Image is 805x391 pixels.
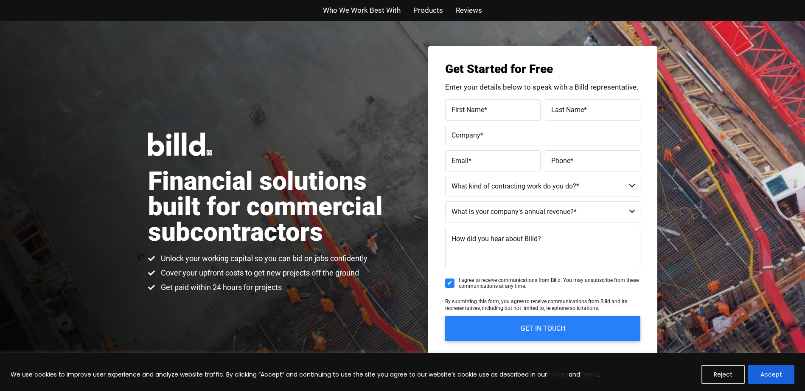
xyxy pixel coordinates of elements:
[445,63,640,75] h3: Get Started for Free
[413,4,443,17] a: Products
[159,268,359,278] span: Cover your upfront costs to get new projects off the ground
[459,277,640,290] span: I agree to receive communications from Billd. You may unsubscribe from these communications at an...
[445,316,640,341] input: GET IN TOUCH
[159,253,367,264] span: Unlock your working capital so you can bid on jobs confidently
[452,131,480,139] span: Company
[445,84,640,91] p: Enter your details below to speak with a Billd representative.
[498,350,593,362] span: Your information is safe and secure
[445,278,454,288] input: I agree to receive communications from Billd. You may unsubscribe from these communications at an...
[748,365,794,384] button: Accept
[159,282,282,293] span: Get paid within 24 hours for projects
[701,365,745,384] button: Reject
[456,4,482,17] a: Reviews
[547,370,569,379] a: Policies
[11,369,600,380] p: We use cookies to improve user experience and analyze website traffic. By clicking “Accept” and c...
[452,235,541,243] span: How did you hear about Billd?
[445,298,627,311] span: By submitting this form, you agree to receive communications from Billd and its representatives, ...
[323,4,401,17] a: Who We Work Best With
[551,105,584,113] span: Last Name
[551,156,570,164] span: Phone
[452,156,468,164] span: Email
[148,169,403,245] h1: Financial solutions built for commercial subcontractors
[452,105,484,113] span: First Name
[580,370,599,379] a: Terms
